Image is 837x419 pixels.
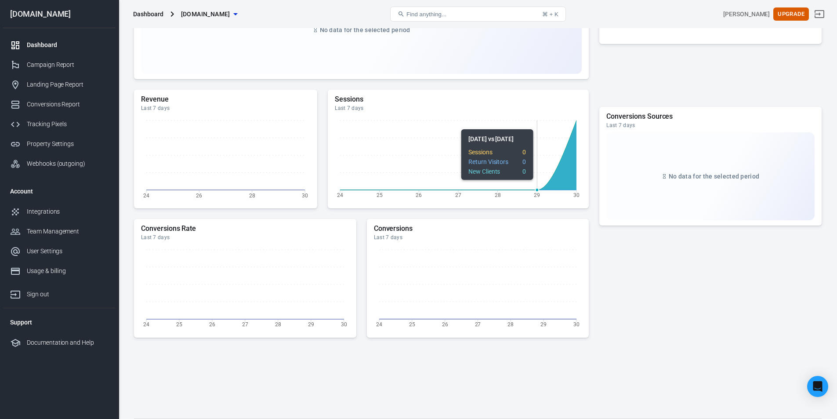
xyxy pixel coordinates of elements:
[3,55,116,75] a: Campaign Report
[3,202,116,222] a: Integrations
[141,105,310,112] div: Last 7 days
[27,266,109,276] div: Usage & billing
[335,95,582,104] h5: Sessions
[27,40,109,50] div: Dashboard
[3,75,116,95] a: Landing Page Report
[534,192,540,198] tspan: 29
[242,321,248,328] tspan: 27
[475,321,481,328] tspan: 27
[442,321,448,328] tspan: 26
[573,192,580,198] tspan: 30
[390,7,566,22] button: Find anything...⌘ + K
[542,11,558,18] div: ⌘ + K
[308,321,314,328] tspan: 29
[409,321,415,328] tspan: 25
[3,312,116,333] li: Support
[3,35,116,55] a: Dashboard
[176,321,182,328] tspan: 25
[27,100,109,109] div: Conversions Report
[209,321,215,328] tspan: 26
[27,227,109,236] div: Team Management
[341,321,347,328] tspan: 30
[27,120,109,129] div: Tracking Pixels
[3,261,116,281] a: Usage & billing
[335,105,582,112] div: Last 7 days
[320,26,410,33] span: No data for the selected period
[416,192,422,198] tspan: 26
[669,173,759,180] span: No data for the selected period
[455,192,461,198] tspan: 27
[573,321,580,328] tspan: 30
[507,321,514,328] tspan: 28
[3,281,116,304] a: Sign out
[337,192,343,198] tspan: 24
[809,4,830,25] a: Sign out
[141,224,349,233] h5: Conversions Rate
[3,10,116,18] div: [DOMAIN_NAME]
[196,192,202,198] tspan: 26
[723,10,770,19] div: Account id: ZEcG5EfO
[540,321,547,328] tspan: 29
[3,134,116,154] a: Property Settings
[3,222,116,241] a: Team Management
[773,7,809,21] button: Upgrade
[606,112,815,121] h5: Conversions Sources
[374,234,582,241] div: Last 7 days
[27,80,109,89] div: Landing Page Report
[141,234,349,241] div: Last 7 days
[495,192,501,198] tspan: 28
[27,247,109,256] div: User Settings
[178,6,241,22] button: [DOMAIN_NAME]
[249,192,255,198] tspan: 28
[27,139,109,149] div: Property Settings
[3,95,116,114] a: Conversions Report
[302,192,308,198] tspan: 30
[275,321,281,328] tspan: 28
[27,290,109,299] div: Sign out
[377,192,383,198] tspan: 25
[3,154,116,174] a: Webhooks (outgoing)
[133,10,163,18] div: Dashboard
[3,241,116,261] a: User Settings
[143,192,149,198] tspan: 24
[3,181,116,202] li: Account
[376,321,382,328] tspan: 24
[27,159,109,168] div: Webhooks (outgoing)
[374,224,582,233] h5: Conversions
[406,11,446,18] span: Find anything...
[143,321,149,328] tspan: 24
[27,60,109,69] div: Campaign Report
[807,376,828,397] div: Open Intercom Messenger
[141,95,310,104] h5: Revenue
[27,338,109,347] div: Documentation and Help
[181,9,230,20] span: uspromodeals.shop
[27,207,109,216] div: Integrations
[3,114,116,134] a: Tracking Pixels
[606,122,815,129] div: Last 7 days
